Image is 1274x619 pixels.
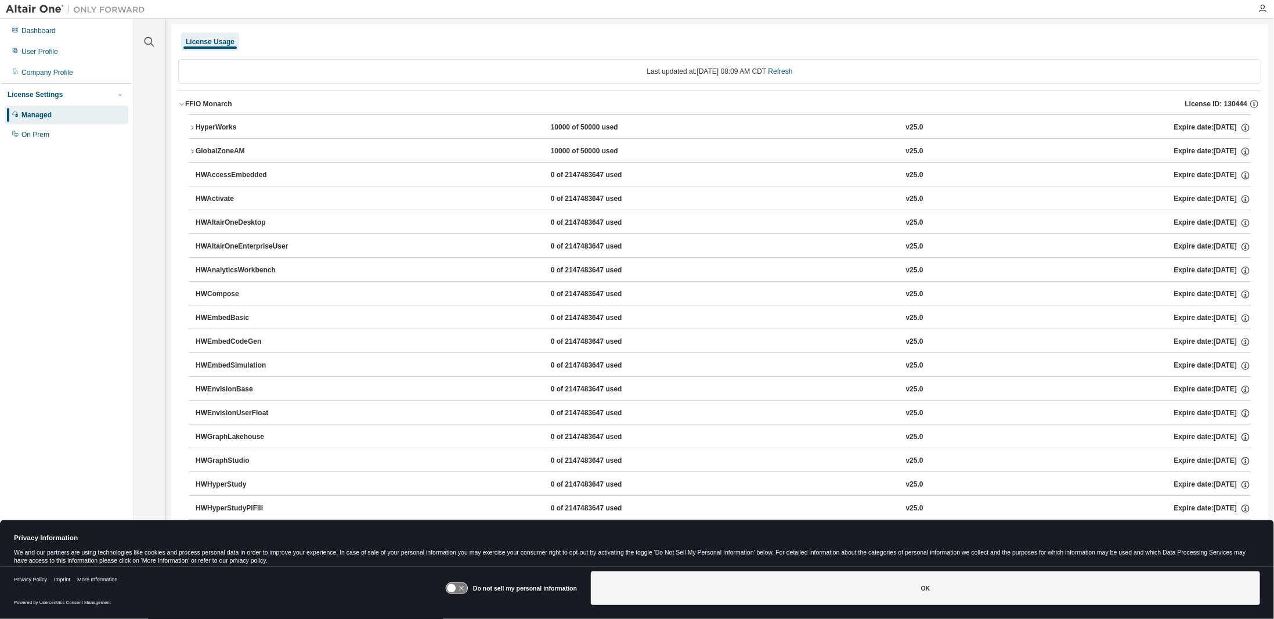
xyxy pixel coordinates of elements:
div: v25.0 [906,242,923,252]
div: HWEnvisionUserFloat [196,408,300,419]
div: Expire date: [DATE] [1174,265,1251,276]
div: Dashboard [21,26,56,35]
div: HWEmbedBasic [196,313,300,323]
button: HWEmbedCodeGen0 of 2147483647 usedv25.0Expire date:[DATE] [196,329,1251,355]
div: HWEmbedCodeGen [196,337,300,347]
button: HWActivate0 of 2147483647 usedv25.0Expire date:[DATE] [196,186,1251,212]
div: 0 of 2147483647 used [551,265,655,276]
div: Expire date: [DATE] [1174,289,1251,300]
div: 0 of 2147483647 used [551,361,655,371]
div: HWAltairOneEnterpriseUser [196,242,300,252]
div: 10000 of 50000 used [551,123,655,133]
button: HWHyperStudyPiFill0 of 2147483647 usedv25.0Expire date:[DATE] [196,496,1251,521]
div: Last updated at: [DATE] 08:09 AM CDT [178,59,1261,84]
div: HWHyperStudy [196,480,300,490]
div: v25.0 [906,456,923,466]
div: v25.0 [906,480,923,490]
div: Expire date: [DATE] [1174,194,1251,204]
div: Expire date: [DATE] [1174,361,1251,371]
div: 0 of 2147483647 used [551,218,655,228]
div: 0 of 2147483647 used [551,408,655,419]
div: v25.0 [906,123,923,133]
div: HWCompose [196,289,300,300]
div: HWGraphStudio [196,456,300,466]
div: Managed [21,110,52,120]
div: v25.0 [906,361,923,371]
div: HyperWorks [196,123,300,133]
div: Expire date: [DATE] [1174,337,1251,347]
button: HWGraphLakehouse0 of 2147483647 usedv25.0Expire date:[DATE] [196,424,1251,450]
div: Expire date: [DATE] [1174,146,1250,157]
button: GlobalZoneAM10000 of 50000 usedv25.0Expire date:[DATE] [189,139,1251,164]
button: HWAltairOneDesktop0 of 2147483647 usedv25.0Expire date:[DATE] [196,210,1251,236]
div: 0 of 2147483647 used [551,289,655,300]
div: v25.0 [906,313,923,323]
div: Expire date: [DATE] [1174,218,1251,228]
div: Expire date: [DATE] [1174,432,1251,442]
button: HWEnvisionBase0 of 2147483647 usedv25.0Expire date:[DATE] [196,377,1251,402]
div: Expire date: [DATE] [1174,480,1251,490]
div: Expire date: [DATE] [1174,456,1251,466]
img: Altair One [6,3,151,15]
div: 0 of 2147483647 used [551,170,655,181]
div: License Usage [186,37,234,46]
div: v25.0 [906,503,923,514]
div: 0 of 2147483647 used [551,480,655,490]
div: Expire date: [DATE] [1174,242,1251,252]
div: 0 of 2147483647 used [551,432,655,442]
div: v25.0 [906,194,923,204]
div: v25.0 [906,146,923,157]
div: v25.0 [906,408,923,419]
button: FFIO MonarchLicense ID: 130444 [178,91,1261,117]
div: HWAltairOneDesktop [196,218,300,228]
div: FFIO Monarch [185,99,232,109]
div: HWAccessEmbedded [196,170,300,181]
div: 0 of 2147483647 used [551,456,655,466]
div: 0 of 2147483647 used [551,313,655,323]
a: Refresh [768,67,793,75]
div: HWActivate [196,194,300,204]
div: v25.0 [906,337,923,347]
div: v25.0 [906,289,923,300]
button: HWAnalyticsWorkbench0 of 2147483647 usedv25.0Expire date:[DATE] [196,258,1251,283]
button: HWHyperStudy0 of 2147483647 usedv25.0Expire date:[DATE] [196,472,1251,498]
button: HyperWorks10000 of 50000 usedv25.0Expire date:[DATE] [189,115,1251,141]
div: HWEmbedSimulation [196,361,300,371]
div: GlobalZoneAM [196,146,300,157]
div: v25.0 [906,218,923,228]
span: License ID: 130444 [1185,99,1247,109]
div: User Profile [21,47,58,56]
div: v25.0 [906,265,923,276]
div: Expire date: [DATE] [1174,384,1251,395]
button: HWEmbedSimulation0 of 2147483647 usedv25.0Expire date:[DATE] [196,353,1251,379]
button: HWAccessEmbedded0 of 2147483647 usedv25.0Expire date:[DATE] [196,163,1251,188]
div: 0 of 2147483647 used [551,503,655,514]
div: 0 of 2147483647 used [551,194,655,204]
div: Expire date: [DATE] [1174,503,1251,514]
button: HWAltairOneEnterpriseUser0 of 2147483647 usedv25.0Expire date:[DATE] [196,234,1251,260]
div: 0 of 2147483647 used [551,242,655,252]
button: HWEnvisionUserFloat0 of 2147483647 usedv25.0Expire date:[DATE] [196,401,1251,426]
div: v25.0 [906,170,923,181]
button: HWGraphStudio0 of 2147483647 usedv25.0Expire date:[DATE] [196,448,1251,474]
div: HWAnalyticsWorkbench [196,265,300,276]
div: Expire date: [DATE] [1174,313,1251,323]
button: HWEmbedBasic0 of 2147483647 usedv25.0Expire date:[DATE] [196,305,1251,331]
div: 10000 of 50000 used [551,146,655,157]
div: 0 of 2147483647 used [551,337,655,347]
div: License Settings [8,90,63,99]
div: HWHyperStudyPiFill [196,503,300,514]
button: HWCompose0 of 2147483647 usedv25.0Expire date:[DATE] [196,282,1251,307]
div: Expire date: [DATE] [1174,408,1251,419]
div: Expire date: [DATE] [1174,170,1251,181]
div: v25.0 [906,384,923,395]
div: Expire date: [DATE] [1174,123,1250,133]
div: On Prem [21,130,49,139]
div: HWEnvisionBase [196,384,300,395]
div: v25.0 [906,432,923,442]
div: 0 of 2147483647 used [551,384,655,395]
div: HWGraphLakehouse [196,432,300,442]
div: Company Profile [21,68,73,77]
